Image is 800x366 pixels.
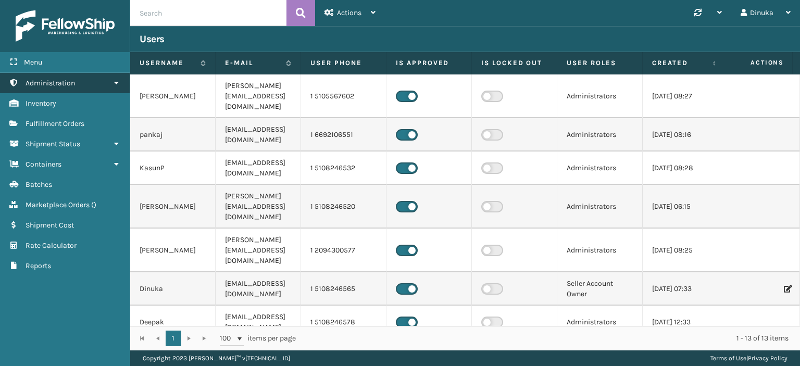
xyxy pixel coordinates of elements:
[26,79,75,87] span: Administration
[130,306,216,339] td: Deepak
[225,58,281,68] label: E-mail
[143,350,290,366] p: Copyright 2023 [PERSON_NAME]™ v [TECHNICAL_ID]
[310,58,377,68] label: User phone
[26,241,77,250] span: Rate Calculator
[220,331,296,346] span: items per page
[91,200,96,209] span: ( )
[748,355,787,362] a: Privacy Policy
[26,119,84,128] span: Fulfillment Orders
[557,272,643,306] td: Seller Account Owner
[557,118,643,152] td: Administrators
[643,272,728,306] td: [DATE] 07:33
[130,272,216,306] td: Dinuka
[26,221,74,230] span: Shipment Cost
[26,261,51,270] span: Reports
[26,99,56,108] span: Inventory
[557,306,643,339] td: Administrators
[26,200,90,209] span: Marketplace Orders
[557,229,643,272] td: Administrators
[216,185,301,229] td: [PERSON_NAME][EMAIL_ADDRESS][DOMAIN_NAME]
[567,58,633,68] label: User Roles
[301,229,386,272] td: 1 2094300577
[301,272,386,306] td: 1 5108246565
[396,58,462,68] label: Is Approved
[130,229,216,272] td: [PERSON_NAME]
[130,185,216,229] td: [PERSON_NAME]
[26,140,80,148] span: Shipment Status
[310,333,789,344] div: 1 - 13 of 13 items
[220,333,235,344] span: 100
[26,180,52,189] span: Batches
[643,185,728,229] td: [DATE] 06:15
[710,350,787,366] div: |
[16,10,115,42] img: logo
[130,74,216,118] td: [PERSON_NAME]
[718,54,790,71] span: Actions
[140,33,165,45] h3: Users
[643,74,728,118] td: [DATE] 08:27
[301,118,386,152] td: 1 6692106551
[557,74,643,118] td: Administrators
[24,58,42,67] span: Menu
[784,285,790,293] i: Edit
[216,272,301,306] td: [EMAIL_ADDRESS][DOMAIN_NAME]
[301,306,386,339] td: 1 5108246578
[643,152,728,185] td: [DATE] 08:28
[26,160,61,169] span: Containers
[216,229,301,272] td: [PERSON_NAME][EMAIL_ADDRESS][DOMAIN_NAME]
[301,152,386,185] td: 1 5108246532
[710,355,746,362] a: Terms of Use
[557,152,643,185] td: Administrators
[140,58,195,68] label: Username
[481,58,547,68] label: Is Locked Out
[130,152,216,185] td: KasunP
[216,118,301,152] td: [EMAIL_ADDRESS][DOMAIN_NAME]
[216,152,301,185] td: [EMAIL_ADDRESS][DOMAIN_NAME]
[643,229,728,272] td: [DATE] 08:25
[216,74,301,118] td: [PERSON_NAME][EMAIL_ADDRESS][DOMAIN_NAME]
[301,185,386,229] td: 1 5108246520
[557,185,643,229] td: Administrators
[337,8,361,17] span: Actions
[166,331,181,346] a: 1
[301,74,386,118] td: 1 5105567602
[643,118,728,152] td: [DATE] 08:16
[652,58,708,68] label: Created
[216,306,301,339] td: [EMAIL_ADDRESS][DOMAIN_NAME]
[643,306,728,339] td: [DATE] 12:33
[130,118,216,152] td: pankaj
